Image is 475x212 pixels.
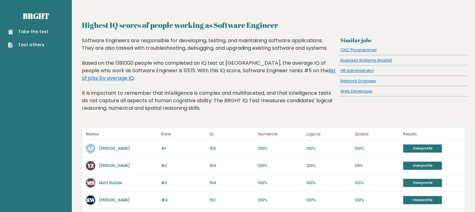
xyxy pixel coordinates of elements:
p: 100% [355,146,399,151]
p: 99% [355,163,399,169]
p: IQ [210,130,254,138]
p: Numerical [258,130,303,138]
p: 100% [306,197,351,203]
p: 100% [355,197,399,203]
p: Logical [306,130,351,138]
a: Network Engineer [340,78,376,84]
a: list of jobs by average IQ [82,67,336,82]
a: View profile [403,144,442,153]
p: Spatial [355,130,399,138]
p: #4 [161,197,206,203]
p: 100% [258,197,303,203]
a: CNC Programmer [340,47,377,53]
p: Results [403,130,461,138]
text: MB [87,179,95,186]
div: Software Engineers are responsible for developing, testing, and maintaining software applications... [82,37,336,121]
p: #1 [161,146,206,151]
a: [PERSON_NAME] [99,146,130,151]
p: 100% [258,180,303,186]
a: View profile [403,196,442,204]
a: Brght [23,11,49,21]
h3: Similar jobs [340,37,465,43]
p: 100% [258,146,303,151]
a: Take the test [8,28,48,35]
a: View profile [403,179,442,187]
p: #2 [161,163,206,169]
p: Rank [161,130,206,138]
text: YZ [87,162,94,169]
h2: Highest IQ scores of people working as Software Engineer [82,19,465,31]
a: Web Developer [340,88,373,94]
p: 100% [306,180,351,186]
a: Test others [8,42,48,48]
p: 154 [210,163,254,169]
a: View profile [403,162,442,170]
text: RW [86,196,95,204]
p: 159 [210,146,254,151]
a: Matt Builder [99,180,122,185]
p: #2 [161,180,206,186]
a: [PERSON_NAME] [99,163,130,168]
b: Name [86,131,99,137]
a: Business Systems Analyst [340,57,392,63]
p: 154 [210,180,254,186]
p: 100% [306,146,351,151]
p: 100% [258,163,303,169]
a: [PERSON_NAME] [99,197,130,203]
a: HR Administrator [340,68,374,73]
p: 100% [355,180,399,186]
p: 152 [210,197,254,203]
p: 100% [306,163,351,169]
text: AF [87,145,94,152]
